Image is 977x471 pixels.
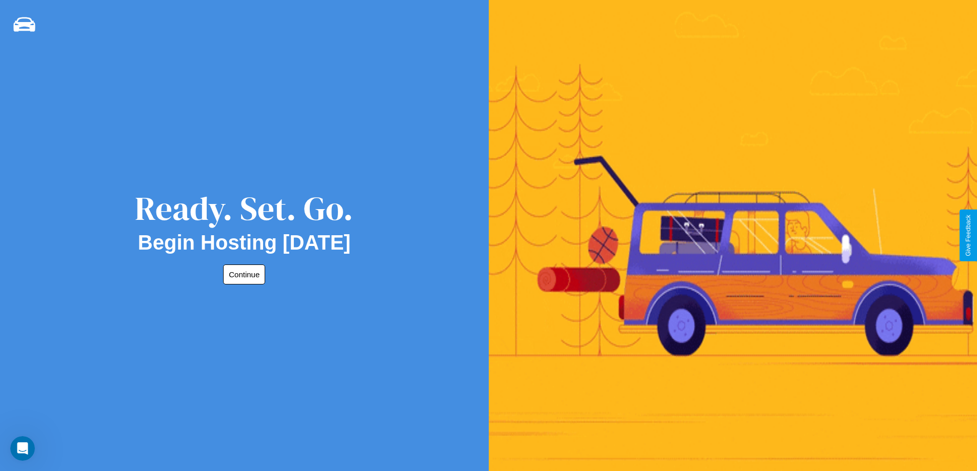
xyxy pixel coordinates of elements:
button: Continue [223,264,265,284]
iframe: Intercom live chat [10,436,35,461]
div: Give Feedback [965,215,972,256]
div: Ready. Set. Go. [135,186,353,231]
h2: Begin Hosting [DATE] [138,231,351,254]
